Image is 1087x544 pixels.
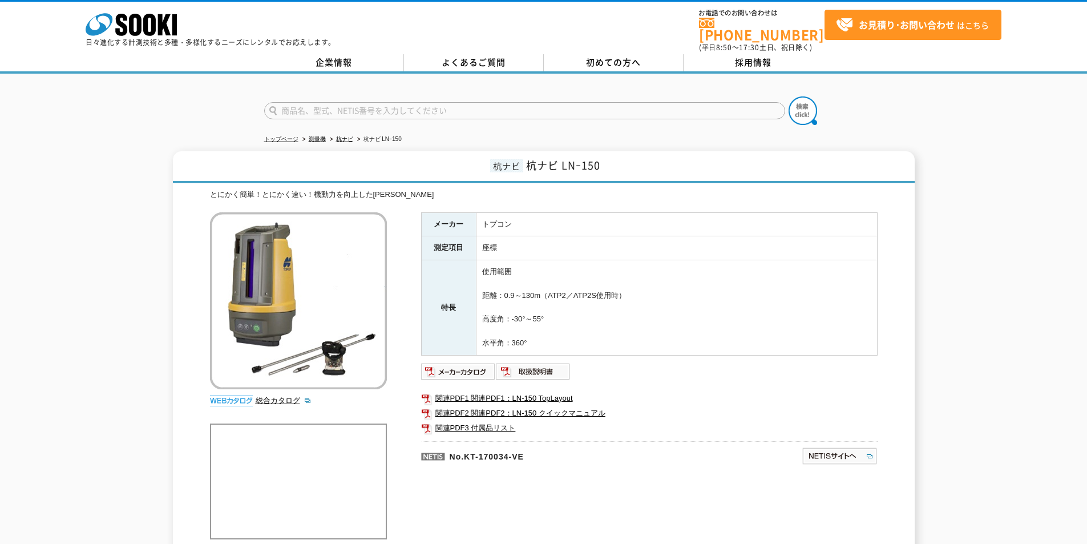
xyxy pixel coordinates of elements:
span: (平日 ～ 土日、祝日除く) [699,42,812,53]
a: 関連PDF2 関連PDF2：LN-150 クイックマニュアル [421,406,878,421]
a: よくあるご質問 [404,54,544,71]
a: 総合カタログ [256,396,312,405]
div: とにかく簡単！とにかく速い！機動力を向上した[PERSON_NAME] [210,189,878,201]
img: 杭ナビ LNｰ150 [210,212,387,389]
span: はこちら [836,17,989,34]
a: [PHONE_NUMBER] [699,18,825,41]
th: メーカー [421,212,476,236]
span: 杭ナビ LNｰ150 [526,158,600,173]
td: トプコン [476,212,877,236]
th: 測定項目 [421,236,476,260]
strong: お見積り･お問い合わせ [859,18,955,31]
span: お電話でのお問い合わせは [699,10,825,17]
a: 企業情報 [264,54,404,71]
span: 17:30 [739,42,759,53]
span: 杭ナビ [490,159,523,172]
a: 杭ナビ [336,136,353,142]
img: 取扱説明書 [496,362,571,381]
a: 関連PDF1 関連PDF1：LN-150 TopLayout [421,391,878,406]
img: webカタログ [210,395,253,406]
td: 使用範囲 距離：0.9～130m（ATP2／ATP2S使用時） 高度角：-30°～55° 水平角：360° [476,260,877,356]
span: 初めての方へ [586,56,641,68]
a: メーカーカタログ [421,370,496,378]
img: btn_search.png [789,96,817,125]
a: 測量機 [309,136,326,142]
span: 8:50 [716,42,732,53]
a: トップページ [264,136,298,142]
a: 初めての方へ [544,54,684,71]
p: 日々進化する計測技術と多種・多様化するニーズにレンタルでお応えします。 [86,39,336,46]
p: No.KT-170034-VE [421,441,692,469]
th: 特長 [421,260,476,356]
a: 採用情報 [684,54,823,71]
a: お見積り･お問い合わせはこちら [825,10,1001,40]
td: 座標 [476,236,877,260]
a: 取扱説明書 [496,370,571,378]
a: 関連PDF3 付属品リスト [421,421,878,436]
li: 杭ナビ LNｰ150 [355,134,402,146]
img: NETISサイトへ [802,447,878,465]
input: 商品名、型式、NETIS番号を入力してください [264,102,785,119]
img: メーカーカタログ [421,362,496,381]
